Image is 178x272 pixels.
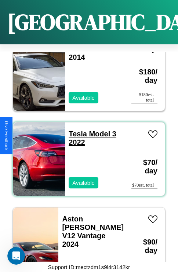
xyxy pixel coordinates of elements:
div: Give Feedback [4,121,9,151]
div: $ 180 est. total [131,92,157,103]
p: Support ID: mectzdm1s9l4r3142kr [48,262,130,272]
h3: $ 180 / day [131,60,157,92]
a: Infiniti FX35 2014 [69,45,110,61]
a: Aston [PERSON_NAME] V12 Vantage 2024 [62,215,124,248]
h3: $ 90 / day [135,231,157,262]
iframe: Intercom live chat [7,247,25,265]
div: $ 70 est. total [131,183,157,188]
p: Available [72,178,95,188]
p: Available [72,93,95,103]
h3: $ 70 / day [131,151,157,183]
a: Tesla Model 3 2022 [69,130,116,146]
